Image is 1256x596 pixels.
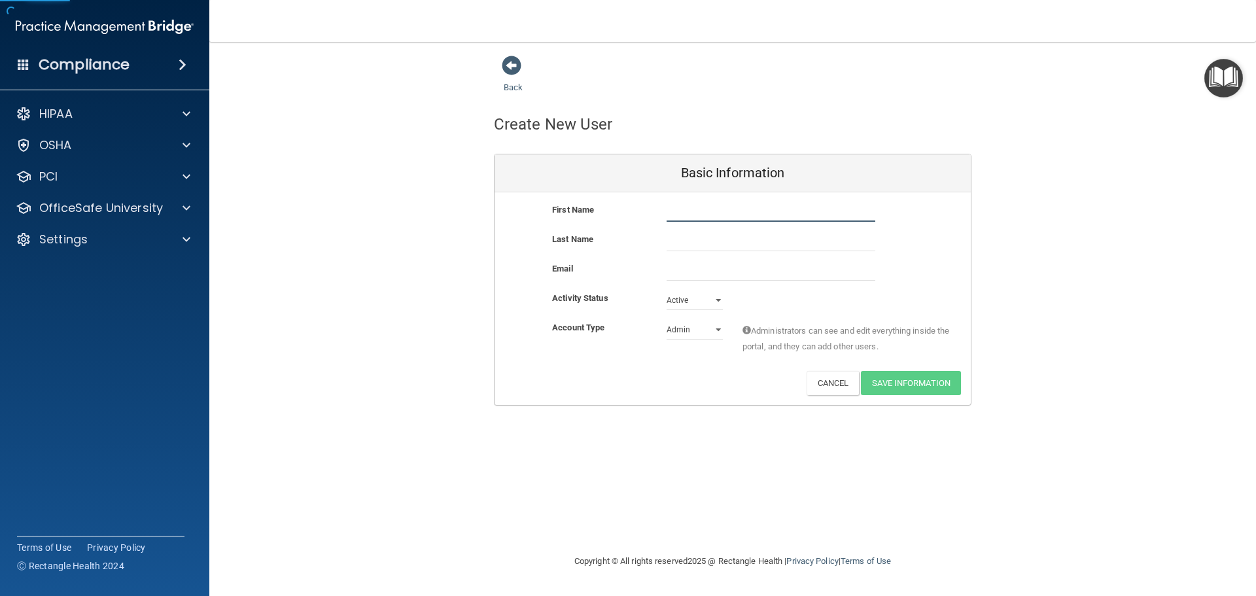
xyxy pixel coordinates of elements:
button: Cancel [807,371,860,395]
a: OSHA [16,137,190,153]
span: Ⓒ Rectangle Health 2024 [17,559,124,572]
span: Administrators can see and edit everything inside the portal, and they can add other users. [742,323,951,355]
h4: Compliance [39,56,130,74]
a: Settings [16,232,190,247]
p: OfficeSafe University [39,200,163,216]
b: Last Name [552,234,593,244]
p: OSHA [39,137,72,153]
h4: Create New User [494,116,613,133]
button: Open Resource Center [1204,59,1243,97]
b: First Name [552,205,594,215]
a: Terms of Use [841,556,891,566]
button: Save Information [861,371,961,395]
img: PMB logo [16,14,194,40]
div: Copyright © All rights reserved 2025 @ Rectangle Health | | [494,540,971,582]
a: Back [504,67,523,92]
b: Account Type [552,323,604,332]
a: Privacy Policy [786,556,838,566]
p: Settings [39,232,88,247]
p: PCI [39,169,58,184]
b: Activity Status [552,293,608,303]
a: HIPAA [16,106,190,122]
a: Privacy Policy [87,541,146,554]
b: Email [552,264,573,273]
a: Terms of Use [17,541,71,554]
a: PCI [16,169,190,184]
div: Basic Information [495,154,971,192]
a: OfficeSafe University [16,200,190,216]
p: HIPAA [39,106,73,122]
